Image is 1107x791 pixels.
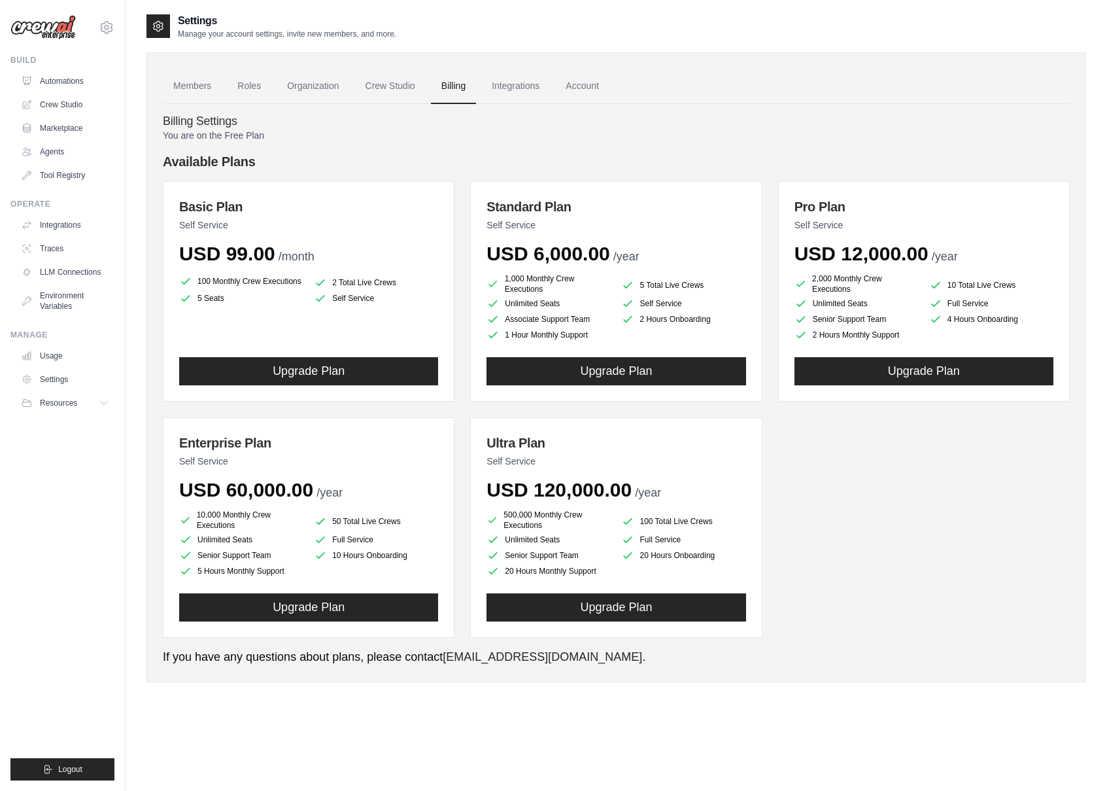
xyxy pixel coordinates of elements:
li: Unlimited Seats [486,533,611,546]
li: 2 Hours Monthly Support [794,328,919,342]
li: 500,000 Monthly Crew Executions [486,510,611,531]
span: /month [279,250,315,263]
li: Senior Support Team [794,313,919,326]
li: Unlimited Seats [179,533,303,546]
li: 5 Seats [179,292,303,305]
h2: Settings [178,13,396,29]
button: Logout [10,758,114,781]
span: Resources [40,398,77,408]
h4: Billing Settings [163,114,1070,129]
a: Usage [16,345,114,366]
li: Self Service [314,292,438,305]
h3: Basic Plan [179,198,438,216]
p: If you have any questions about plans, please contact . [163,648,1070,666]
button: Upgrade Plan [179,593,438,622]
a: Environment Variables [16,285,114,317]
a: Roles [227,69,271,104]
li: 10 Hours Onboarding [314,549,438,562]
button: Resources [16,393,114,413]
li: 5 Hours Monthly Support [179,565,303,578]
li: Full Service [621,533,745,546]
p: Manage your account settings, invite new members, and more. [178,29,396,39]
a: Traces [16,238,114,259]
button: Upgrade Plan [179,357,438,385]
a: Account [555,69,609,104]
h3: Ultra Plan [486,434,745,452]
a: [EMAIL_ADDRESS][DOMAIN_NAME] [443,650,642,663]
p: Self Service [179,219,438,232]
li: 2,000 Monthly Crew Executions [794,273,919,294]
li: 100 Monthly Crew Executions [179,273,303,289]
a: Billing [431,69,476,104]
a: Integrations [481,69,550,104]
li: 100 Total Live Crews [621,512,745,531]
li: 10 Total Live Crews [929,276,1053,294]
button: Upgrade Plan [486,593,745,622]
li: 1,000 Monthly Crew Executions [486,273,611,294]
li: Associate Support Team [486,313,611,326]
div: Operate [10,199,114,209]
li: Full Service [314,533,438,546]
h3: Standard Plan [486,198,745,216]
p: You are on the Free Plan [163,129,1070,142]
li: Full Service [929,297,1053,310]
p: Self Service [486,219,745,232]
a: Agents [16,141,114,162]
a: Integrations [16,215,114,236]
p: Self Service [179,455,438,468]
a: Tool Registry [16,165,114,186]
li: 10,000 Monthly Crew Executions [179,510,303,531]
h4: Available Plans [163,152,1070,171]
li: Unlimited Seats [486,297,611,310]
span: /year [932,250,958,263]
li: 2 Hours Onboarding [621,313,745,326]
span: USD 99.00 [179,243,275,264]
li: Unlimited Seats [794,297,919,310]
li: Self Service [621,297,745,310]
span: USD 12,000.00 [794,243,928,264]
span: USD 60,000.00 [179,479,313,501]
a: Crew Studio [16,94,114,115]
a: Members [163,69,222,104]
span: /year [613,250,639,263]
p: Self Service [794,219,1053,232]
img: Logo [10,15,76,40]
li: 20 Hours Onboarding [621,549,745,562]
a: Crew Studio [355,69,426,104]
li: Senior Support Team [179,549,303,562]
div: Build [10,55,114,65]
li: 20 Hours Monthly Support [486,565,611,578]
a: Marketplace [16,118,114,139]
li: 4 Hours Onboarding [929,313,1053,326]
a: Automations [16,71,114,92]
li: 50 Total Live Crews [314,512,438,531]
li: 5 Total Live Crews [621,276,745,294]
span: USD 120,000.00 [486,479,632,501]
a: LLM Connections [16,262,114,283]
h3: Pro Plan [794,198,1053,216]
a: Organization [277,69,349,104]
li: 1 Hour Monthly Support [486,328,611,342]
p: Self Service [486,455,745,468]
span: USD 6,000.00 [486,243,609,264]
button: Upgrade Plan [486,357,745,385]
button: Upgrade Plan [794,357,1053,385]
a: Settings [16,369,114,390]
span: /year [635,486,661,499]
span: Logout [58,764,82,775]
li: 2 Total Live Crews [314,276,438,289]
h3: Enterprise Plan [179,434,438,452]
span: /year [316,486,343,499]
li: Senior Support Team [486,549,611,562]
div: Manage [10,330,114,340]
